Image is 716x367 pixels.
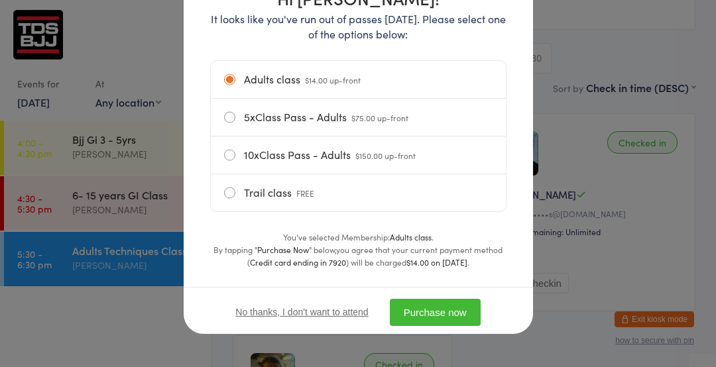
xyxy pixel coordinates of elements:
[250,256,346,268] strong: Credit card ending in 7920
[257,244,309,255] strong: Purchase Now
[210,11,507,42] p: It looks like you've run out of passes [DATE]. Please select one of the options below:
[355,150,416,161] span: $150.00 up-front
[224,99,493,136] label: 5xClass Pass - Adults
[305,74,361,85] span: $14.00 up-front
[346,256,469,268] span: ) will be charged .
[224,61,493,98] label: Adults class
[390,231,432,242] strong: Adults class
[224,136,493,174] label: 10xClass Pass - Adults
[351,112,408,123] span: $75.00 up-front
[390,299,481,326] button: Purchase now
[224,174,493,211] label: Trail class
[210,243,507,268] div: By tapping " " below,
[247,244,503,268] span: you agree that your current payment method (
[235,307,368,317] button: No thanks, I don't want to attend
[406,256,467,268] strong: $14.00 on [DATE]
[296,187,314,199] span: FREE
[210,231,507,243] div: You’ve selected Membership: .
